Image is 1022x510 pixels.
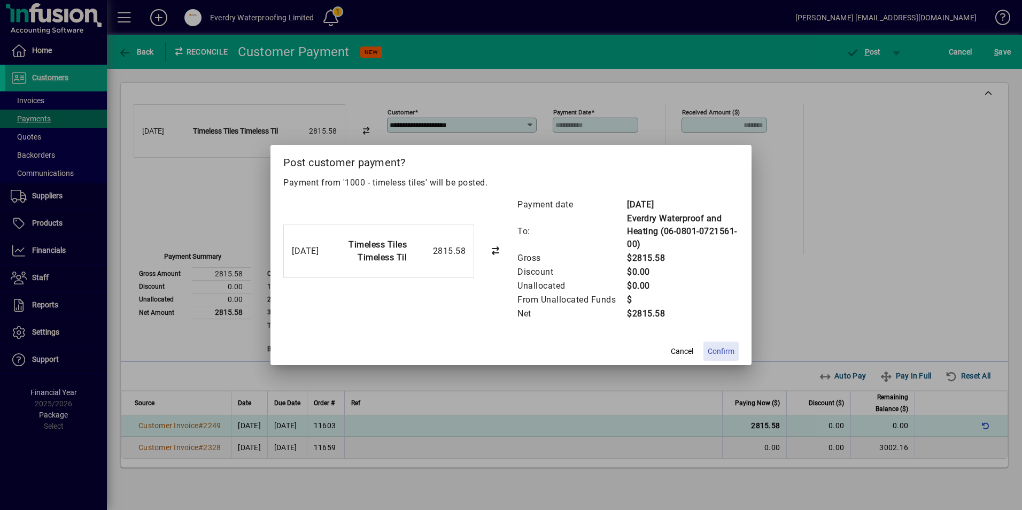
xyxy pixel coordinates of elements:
[671,346,693,357] span: Cancel
[270,145,752,176] h2: Post customer payment?
[626,307,739,321] td: $2815.58
[626,293,739,307] td: $
[292,245,322,258] div: [DATE]
[708,346,734,357] span: Confirm
[626,198,739,212] td: [DATE]
[517,212,626,251] td: To:
[517,198,626,212] td: Payment date
[517,265,626,279] td: Discount
[517,279,626,293] td: Unallocated
[283,176,739,189] p: Payment from '1000 - timeless tiles' will be posted.
[349,239,407,262] strong: Timeless Tiles Timeless Til
[626,251,739,265] td: $2815.58
[626,265,739,279] td: $0.00
[517,307,626,321] td: Net
[703,342,739,361] button: Confirm
[665,342,699,361] button: Cancel
[626,279,739,293] td: $0.00
[626,212,739,251] td: Everdry Waterproof and Heating (06-0801-0721561-00)
[412,245,466,258] div: 2815.58
[517,293,626,307] td: From Unallocated Funds
[517,251,626,265] td: Gross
